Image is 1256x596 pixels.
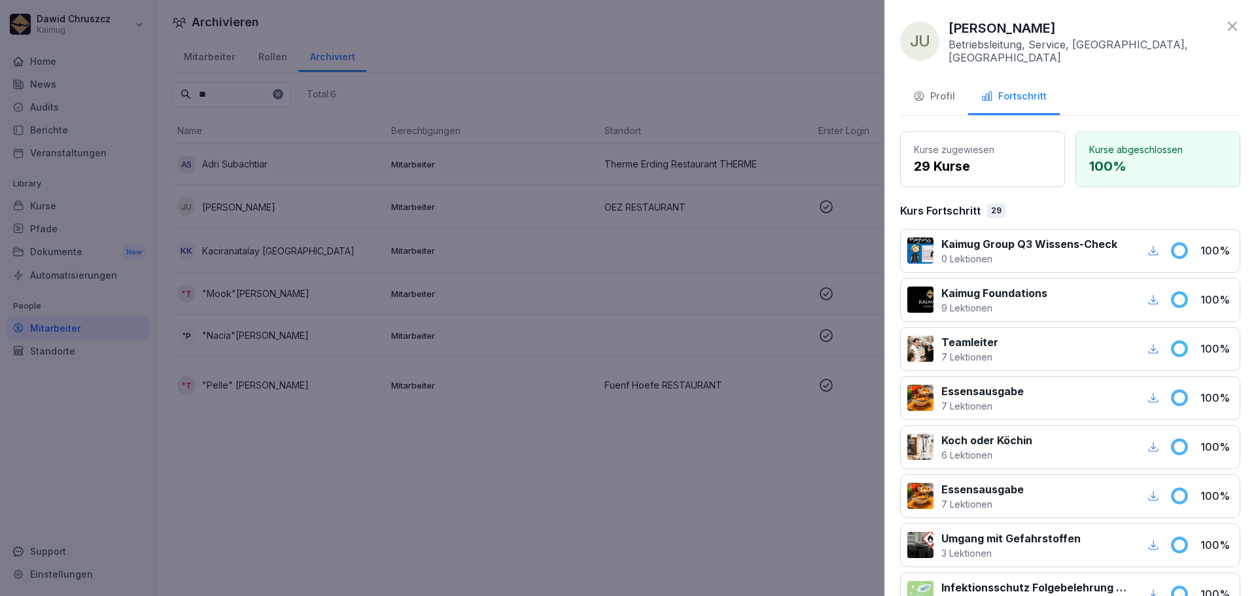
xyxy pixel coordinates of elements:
p: 7 Lektionen [941,350,998,364]
p: Kurse zugewiesen [914,143,1051,156]
p: Essensausgabe [941,482,1024,497]
p: 100 % [1200,292,1233,307]
p: Kaimug Group Q3 Wissens-Check [941,236,1117,252]
p: Kaimug Foundations [941,285,1047,301]
p: 29 Kurse [914,156,1051,176]
p: 7 Lektionen [941,497,1024,511]
p: 100 % [1200,243,1233,258]
p: Umgang mit Gefahrstoffen [941,531,1081,546]
p: Betriebsleitung, Service, [GEOGRAPHIC_DATA], [GEOGRAPHIC_DATA] [949,38,1218,64]
p: Kurs Fortschritt [900,203,981,219]
p: 100 % [1200,439,1233,455]
button: Profil [900,80,968,115]
div: Profil [913,89,955,104]
p: 7 Lektionen [941,399,1024,413]
p: 0 Lektionen [941,252,1117,266]
p: 3 Lektionen [941,546,1081,560]
p: 100 % [1089,156,1227,176]
p: Essensausgabe [941,383,1024,399]
div: 29 [987,203,1005,218]
p: 100 % [1200,488,1233,504]
p: Kurse abgeschlossen [1089,143,1227,156]
p: Infektionsschutz Folgebelehrung (nach §43 IfSG) [941,580,1129,595]
div: Fortschritt [981,89,1047,104]
div: JU [900,22,939,61]
p: 100 % [1200,537,1233,553]
button: Fortschritt [968,80,1060,115]
p: 100 % [1200,390,1233,406]
p: 6 Lektionen [941,448,1032,462]
p: 9 Lektionen [941,301,1047,315]
p: [PERSON_NAME] [949,18,1056,38]
p: 100 % [1200,341,1233,357]
p: Koch oder Köchin [941,432,1032,448]
p: Teamleiter [941,334,998,350]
